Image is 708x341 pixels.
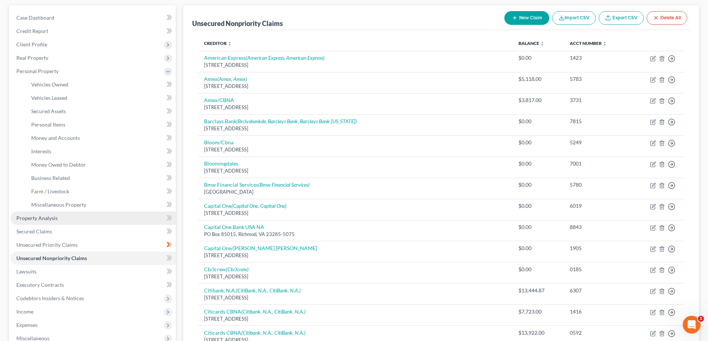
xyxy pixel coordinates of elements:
[683,316,701,334] iframe: Intercom live chat
[16,308,33,315] span: Income
[31,81,68,88] span: Vehicles Owned
[204,245,317,251] a: Capital One/[PERSON_NAME] [PERSON_NAME]
[241,329,305,336] i: (Citibank, N.A., CitiBank, N.A.)
[570,287,624,294] div: 6307
[570,266,624,273] div: 0185
[204,188,507,196] div: [GEOGRAPHIC_DATA]
[518,160,558,167] div: $0.00
[552,11,596,25] button: Import CSV
[204,203,287,209] a: Capital One(Capital One, Capital One)
[204,146,507,153] div: [STREET_ADDRESS]
[232,203,287,209] i: (Capital One, Capital One)
[31,95,67,101] span: Vehicles Leased
[204,139,233,145] a: Bloom/Cbna
[16,268,36,275] span: Lawsuits
[16,255,87,261] span: Unsecured Nonpriority Claims
[16,228,52,235] span: Secured Claims
[236,118,357,124] i: (Brclysbankde, Barclays Bank, Barclays Bank [US_STATE])
[10,278,176,292] a: Executory Contracts
[518,308,558,315] div: $7,723.00
[31,148,51,154] span: Interests
[540,42,544,46] i: unfold_more
[518,75,558,83] div: $5,118.00
[31,108,66,114] span: Secured Assets
[518,40,544,46] a: Balance unfold_more
[16,68,59,74] span: Personal Property
[570,75,624,83] div: 5783
[204,231,507,238] div: PO Box 85015, Richmod, VA 23285-5075
[25,105,176,118] a: Secured Assets
[518,96,558,104] div: $3,817.00
[204,167,507,174] div: [STREET_ADDRESS]
[204,160,238,167] a: Bloomingdales
[31,121,65,128] span: Personal Items
[204,118,357,124] a: Barclays Bank(Brclysbankde, Barclays Bank, Barclays Bank [US_STATE])
[16,322,38,328] span: Expenses
[204,266,249,272] a: Cb/Jcrew(Cb/Jcrew)
[10,265,176,278] a: Lawsuits
[204,273,507,280] div: [STREET_ADDRESS]
[25,78,176,91] a: Vehicles Owned
[570,181,624,188] div: 5780
[204,308,305,315] a: Citicards CBNA(Citibank, N.A., CitiBank, N.A.)
[570,139,624,146] div: 5249
[25,158,176,171] a: Money Owed to Debtor
[246,55,324,61] i: (American Express, American Express)
[698,316,704,322] span: 1
[25,131,176,145] a: Money and Accounts
[599,11,644,25] a: Export CSV
[16,282,64,288] span: Executory Contracts
[16,215,58,221] span: Property Analysis
[227,42,232,46] i: unfold_more
[570,202,624,210] div: 6019
[570,245,624,252] div: 1905
[570,160,624,167] div: 7001
[602,42,607,46] i: unfold_more
[31,175,70,181] span: Business Related
[31,188,69,194] span: Farm / Livestock
[204,287,301,294] a: Citibank, N.A.(CitiBank, N.A., CitiBank, N.A.)
[518,287,558,294] div: $13,444.87
[31,161,86,168] span: Money Owed to Debtor
[518,54,558,62] div: $0.00
[31,135,80,141] span: Money and Accounts
[518,245,558,252] div: $0.00
[204,76,247,82] a: Amex(Amex, Amex)
[570,54,624,62] div: 1423
[25,91,176,105] a: Vehicles Leased
[570,308,624,315] div: 1416
[226,266,249,272] i: (Cb/Jcrew)
[204,181,310,188] a: Bmw Financial Services(Bmw Financial Services)
[217,76,247,82] i: (Amex, Amex)
[25,145,176,158] a: Interests
[204,83,507,90] div: [STREET_ADDRESS]
[25,185,176,198] a: Farm / Livestock
[204,125,507,132] div: [STREET_ADDRESS]
[236,287,301,294] i: (CitiBank, N.A., CitiBank, N.A.)
[25,198,176,212] a: Miscellaneous Property
[518,139,558,146] div: $0.00
[204,315,507,322] div: [STREET_ADDRESS]
[518,181,558,188] div: $0.00
[518,118,558,125] div: $0.00
[10,11,176,24] a: Case Dashboard
[16,14,54,21] span: Case Dashboard
[204,97,234,103] a: Amex/CBNA
[16,55,48,61] span: Real Property
[570,40,607,46] a: Acct Number unfold_more
[10,24,176,38] a: Credit Report
[241,308,305,315] i: (Citibank, N.A., CitiBank, N.A.)
[16,28,48,34] span: Credit Report
[647,11,687,25] button: Delete All
[204,252,507,259] div: [STREET_ADDRESS]
[10,212,176,225] a: Property Analysis
[258,181,310,188] i: (Bmw Financial Services)
[518,329,558,337] div: $13,922.00
[204,329,305,336] a: Citicards CBNA(Citibank, N.A., CitiBank, N.A.)
[570,223,624,231] div: 8843
[25,171,176,185] a: Business Related
[204,224,264,230] a: Capital One Bank USA NA
[570,96,624,104] div: 3731
[204,210,507,217] div: [STREET_ADDRESS]
[204,104,507,111] div: [STREET_ADDRESS]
